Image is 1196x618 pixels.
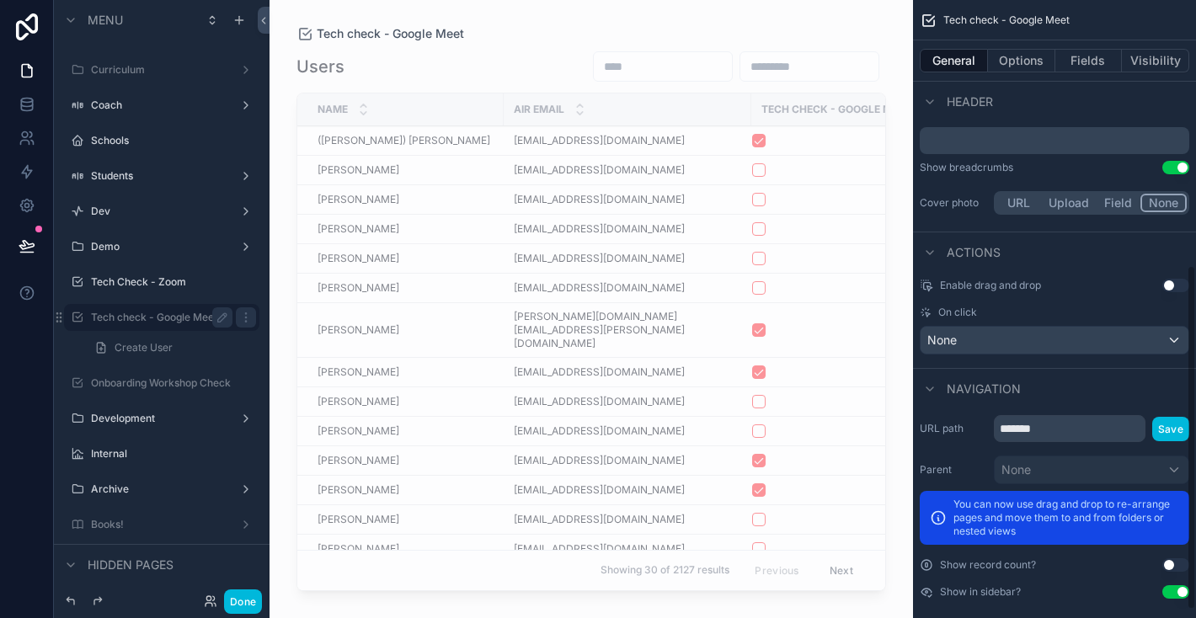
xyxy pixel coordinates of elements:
[988,49,1055,72] button: Options
[947,93,993,110] span: Header
[920,326,1189,354] button: None
[224,589,262,614] button: Done
[920,49,988,72] button: General
[84,334,259,361] a: Create User
[91,275,249,289] label: Tech Check - Zoom
[994,456,1189,484] button: None
[1152,417,1189,441] button: Save
[91,240,226,253] label: Demo
[91,99,226,112] label: Coach
[1055,49,1123,72] button: Fields
[920,161,1013,174] div: Show breadcrumbs
[947,381,1021,397] span: Navigation
[91,311,226,324] label: Tech check - Google Meet
[927,332,957,349] span: None
[91,518,226,531] label: Books!
[91,482,226,496] label: Archive
[920,127,1189,154] div: scrollable content
[940,279,1041,292] span: Enable drag and drop
[91,376,249,390] label: Onboarding Workshop Check
[953,498,1179,538] p: You can now use drag and drop to re-arrange pages and move them to and from folders or nested views
[1041,194,1097,212] button: Upload
[91,63,226,77] label: Curriculum
[1122,49,1189,72] button: Visibility
[88,557,174,573] span: Hidden pages
[947,244,1001,261] span: Actions
[920,463,987,477] label: Parent
[91,447,249,461] label: Internal
[920,422,987,435] label: URL path
[1001,461,1031,478] span: None
[940,558,1036,572] label: Show record count?
[920,196,987,210] label: Cover photo
[996,194,1041,212] button: URL
[938,306,977,319] span: On click
[91,412,226,425] label: Development
[88,12,123,29] span: Menu
[91,134,249,147] label: Schools
[943,13,1070,27] span: Tech check - Google Meet
[940,585,1021,599] label: Show in sidebar?
[115,341,173,354] span: Create User
[91,169,226,183] label: Students
[1140,194,1187,212] button: None
[1097,194,1141,212] button: Field
[91,205,226,218] label: Dev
